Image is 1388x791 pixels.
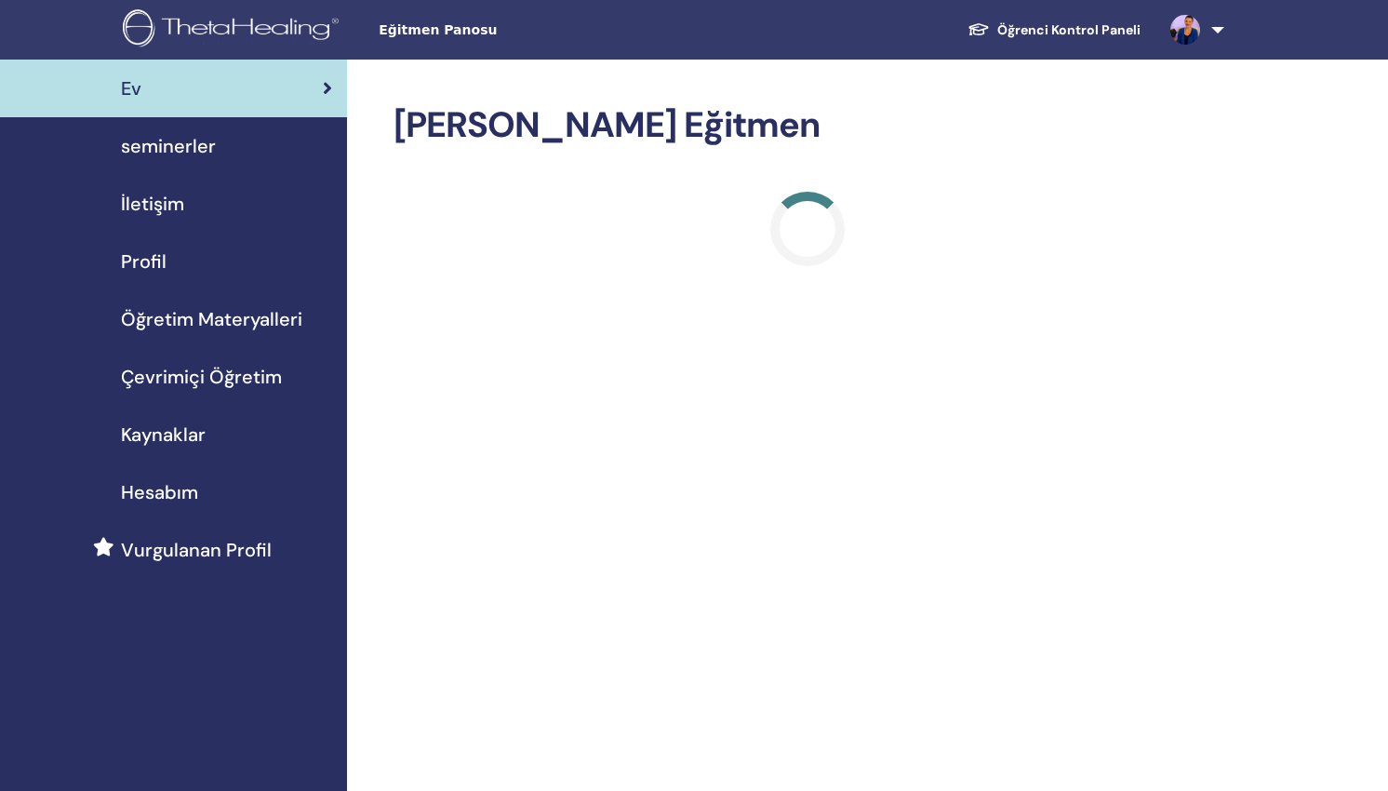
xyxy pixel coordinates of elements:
[121,478,198,506] span: Hesabım
[121,421,206,449] span: Kaynaklar
[1170,15,1200,45] img: default.jpg
[121,305,302,333] span: Öğretim Materyalleri
[121,74,141,102] span: Ev
[123,9,345,51] img: logo.png
[121,248,167,275] span: Profil
[121,536,272,564] span: Vurgulanan Profil
[379,20,658,40] span: Eğitmen Panosu
[394,104,1221,147] h2: [PERSON_NAME] Eğitmen
[121,363,282,391] span: Çevrimiçi Öğretim
[968,21,990,37] img: graduation-cap-white.svg
[121,132,216,160] span: seminerler
[953,13,1155,47] a: Öğrenci Kontrol Paneli
[121,190,184,218] span: İletişim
